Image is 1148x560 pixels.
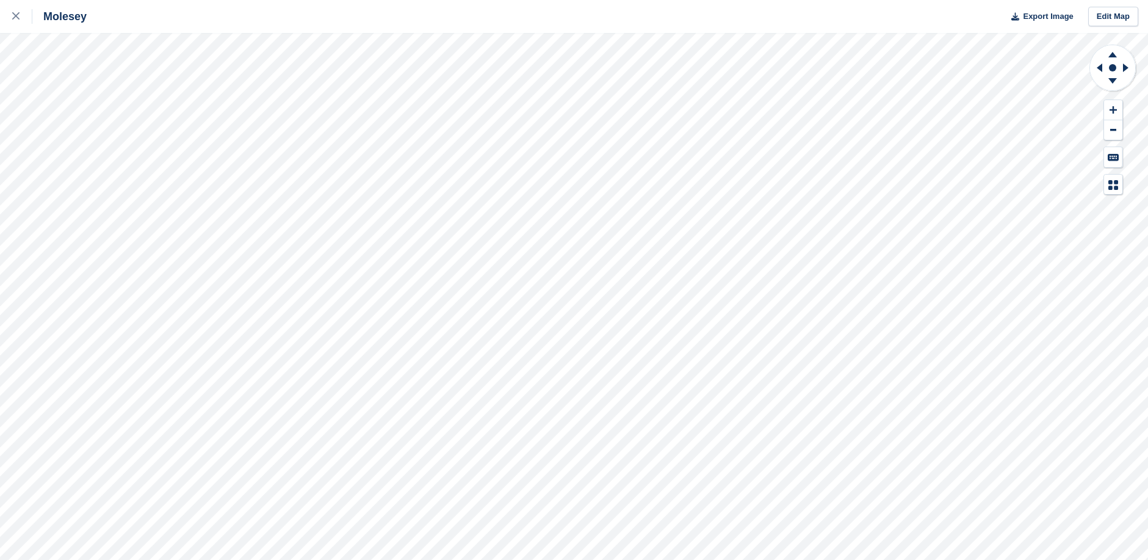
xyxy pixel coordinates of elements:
button: Keyboard Shortcuts [1104,147,1122,167]
a: Edit Map [1088,7,1138,27]
button: Zoom Out [1104,120,1122,140]
button: Map Legend [1104,175,1122,195]
span: Export Image [1023,10,1073,23]
div: Molesey [32,9,87,24]
button: Zoom In [1104,100,1122,120]
button: Export Image [1004,7,1074,27]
